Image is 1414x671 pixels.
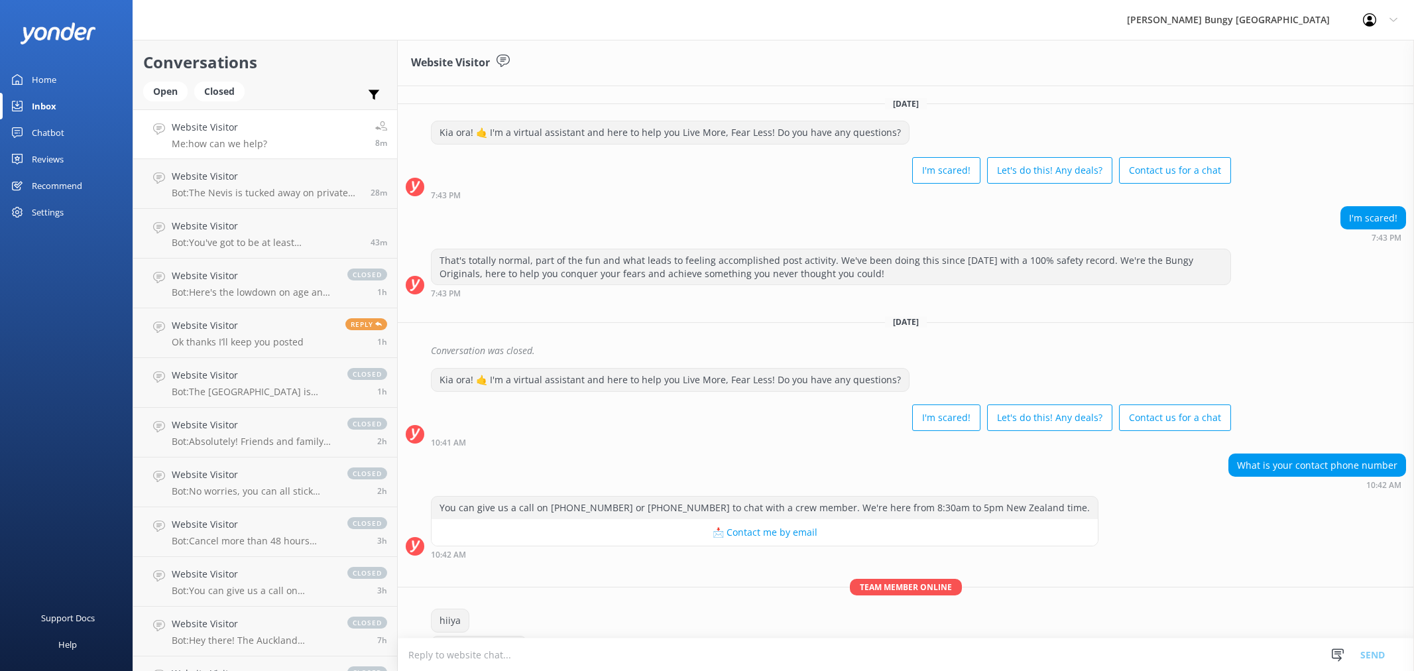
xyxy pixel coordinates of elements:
[431,192,461,200] strong: 7:43 PM
[172,187,361,199] p: Bot: The Nevis is tucked away on private property, so you can't drive there yourself. Hop on our ...
[172,318,304,333] h4: Website Visitor
[172,467,334,482] h4: Website Visitor
[133,209,397,259] a: Website VisitorBot:You've got to be at least [DEMOGRAPHIC_DATA] to take on the Nevis Swing. If yo...
[133,259,397,308] a: Website VisitorBot:Here's the lowdown on age and weight limits for [GEOGRAPHIC_DATA]: - **[GEOGRA...
[143,82,188,101] div: Open
[172,617,334,631] h4: Website Visitor
[133,457,397,507] a: Website VisitorBot:No worries, you can all stick together! Just book everyone for the same time s...
[377,286,387,298] span: Sep 14 2025 09:44am (UTC +12:00) Pacific/Auckland
[987,404,1112,431] button: Let's do this! Any deals?
[347,567,387,579] span: closed
[172,237,361,249] p: Bot: You've got to be at least [DEMOGRAPHIC_DATA] to take on the Nevis Swing. If you're 14 or und...
[347,418,387,430] span: closed
[1119,157,1231,184] button: Contact us for a chat
[1340,233,1406,242] div: Sep 13 2025 07:43pm (UTC +12:00) Pacific/Auckland
[32,66,56,93] div: Home
[172,138,267,150] p: Me: how can we help?
[133,607,397,656] a: Website VisitorBot:Hey there! The Auckland Skywalk takes about 90 minutes. Get ready for some epi...
[432,369,909,391] div: Kia ora! 🤙 I'm a virtual assistant and here to help you Live More, Fear Less! Do you have any que...
[431,551,466,559] strong: 10:42 AM
[32,172,82,199] div: Recommend
[172,368,334,383] h4: Website Visitor
[431,438,1231,447] div: Sep 14 2025 10:41am (UTC +12:00) Pacific/Auckland
[377,635,387,646] span: Sep 14 2025 02:57am (UTC +12:00) Pacific/Auckland
[431,439,466,447] strong: 10:41 AM
[432,609,469,632] div: hiiya
[194,82,245,101] div: Closed
[172,635,334,646] p: Bot: Hey there! The Auckland Skywalk takes about 90 minutes. Get ready for some epic views and ad...
[172,517,334,532] h4: Website Visitor
[133,159,397,209] a: Website VisitorBot:The Nevis is tucked away on private property, so you can't drive there yoursel...
[371,237,387,248] span: Sep 14 2025 10:07am (UTC +12:00) Pacific/Auckland
[1229,454,1405,477] div: What is your contact phone number
[143,84,194,98] a: Open
[32,146,64,172] div: Reviews
[41,605,95,631] div: Support Docs
[1228,480,1406,489] div: Sep 14 2025 10:42am (UTC +12:00) Pacific/Auckland
[58,631,77,658] div: Help
[172,169,361,184] h4: Website Visitor
[133,358,397,408] a: Website VisitorBot:The [GEOGRAPHIC_DATA] is open from 9:30 am to 4:00 pm, 7 days a week, 364 days...
[431,288,1231,298] div: Sep 13 2025 07:43pm (UTC +12:00) Pacific/Auckland
[431,550,1098,559] div: Sep 14 2025 10:42am (UTC +12:00) Pacific/Auckland
[377,336,387,347] span: Sep 14 2025 09:41am (UTC +12:00) Pacific/Auckland
[133,557,397,607] a: Website VisitorBot:You can give us a call on [PHONE_NUMBER] or [PHONE_NUMBER] to chat with a crew...
[133,109,397,159] a: Website VisitorMe:how can we help?8m
[172,535,334,547] p: Bot: Cancel more than 48 hours ahead, and you're sweet with a 100% refund. Less than 48 hours? No...
[347,467,387,479] span: closed
[377,386,387,397] span: Sep 14 2025 08:53am (UTC +12:00) Pacific/Auckland
[32,119,64,146] div: Chatbot
[347,269,387,280] span: closed
[133,408,397,457] a: Website VisitorBot:Absolutely! Friends and family can totally join in on the action. Just remembe...
[347,517,387,529] span: closed
[912,157,980,184] button: I'm scared!
[432,497,1098,519] div: You can give us a call on [PHONE_NUMBER] or [PHONE_NUMBER] to chat with a crew member. We're here...
[1372,234,1401,242] strong: 7:43 PM
[172,336,304,348] p: Ok thanks I’ll keep you posted
[172,386,334,398] p: Bot: The [GEOGRAPHIC_DATA] is open from 9:30 am to 4:00 pm, 7 days a week, 364 days a year, excep...
[133,308,397,358] a: Website VisitorOk thanks I’ll keep you postedReply1h
[172,436,334,448] p: Bot: Absolutely! Friends and family can totally join in on the action. Just remember, at [GEOGRAP...
[432,121,909,144] div: Kia ora! 🤙 I'm a virtual assistant and here to help you Live More, Fear Less! Do you have any que...
[20,23,96,44] img: yonder-white-logo.png
[885,98,927,109] span: [DATE]
[1366,481,1401,489] strong: 10:42 AM
[375,137,387,149] span: Sep 14 2025 10:42am (UTC +12:00) Pacific/Auckland
[432,519,1098,546] button: 📩 Contact me by email
[172,485,334,497] p: Bot: No worries, you can all stick together! Just book everyone for the same time slot. If you ca...
[347,368,387,380] span: closed
[172,219,361,233] h4: Website Visitor
[431,339,1406,362] div: Conversation was closed.
[172,585,334,597] p: Bot: You can give us a call on [PHONE_NUMBER] or [PHONE_NUMBER] to chat with a crew member. Our o...
[345,318,387,330] span: Reply
[32,93,56,119] div: Inbox
[431,290,461,298] strong: 7:43 PM
[133,507,397,557] a: Website VisitorBot:Cancel more than 48 hours ahead, and you're sweet with a 100% refund. Less tha...
[172,269,334,283] h4: Website Visitor
[432,637,526,659] div: how can we help?
[432,249,1230,284] div: That's totally normal, part of the fun and what leads to feeling accomplished post activity. We'v...
[172,120,267,135] h4: Website Visitor
[347,617,387,629] span: closed
[172,286,334,298] p: Bot: Here's the lowdown on age and weight limits for [GEOGRAPHIC_DATA]: - **[GEOGRAPHIC_DATA] Bun...
[411,54,490,72] h3: Website Visitor
[1341,207,1405,229] div: I'm scared!
[377,535,387,546] span: Sep 14 2025 07:50am (UTC +12:00) Pacific/Auckland
[406,339,1406,362] div: 2025-09-13T21:39:55.549
[987,157,1112,184] button: Let's do this! Any deals?
[377,585,387,596] span: Sep 14 2025 07:49am (UTC +12:00) Pacific/Auckland
[850,579,962,595] span: Team member online
[377,436,387,447] span: Sep 14 2025 08:05am (UTC +12:00) Pacific/Auckland
[143,50,387,75] h2: Conversations
[371,187,387,198] span: Sep 14 2025 10:22am (UTC +12:00) Pacific/Auckland
[431,190,1231,200] div: Sep 13 2025 07:43pm (UTC +12:00) Pacific/Auckland
[912,404,980,431] button: I'm scared!
[172,567,334,581] h4: Website Visitor
[1119,404,1231,431] button: Contact us for a chat
[885,316,927,328] span: [DATE]
[32,199,64,225] div: Settings
[194,84,251,98] a: Closed
[377,485,387,497] span: Sep 14 2025 08:02am (UTC +12:00) Pacific/Auckland
[172,418,334,432] h4: Website Visitor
